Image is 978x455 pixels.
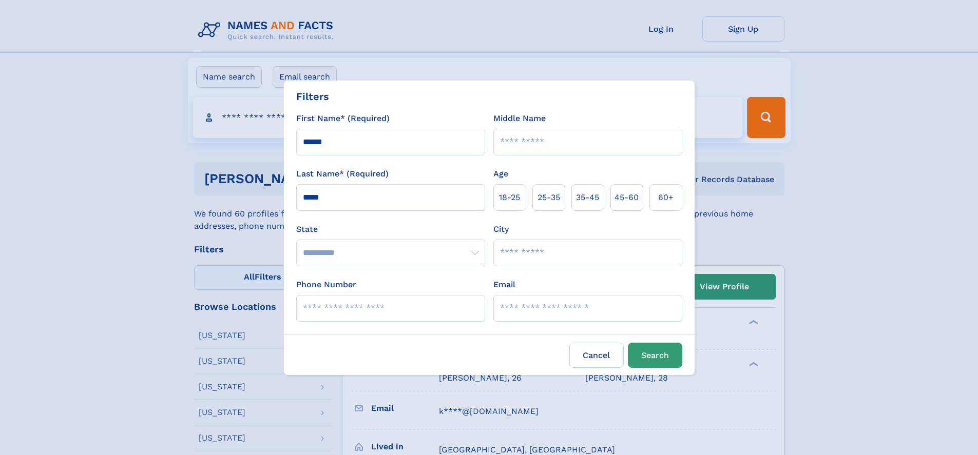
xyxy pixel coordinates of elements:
[615,191,639,204] span: 45‑60
[296,168,389,180] label: Last Name* (Required)
[499,191,520,204] span: 18‑25
[493,223,509,235] label: City
[493,279,515,291] label: Email
[576,191,599,204] span: 35‑45
[493,112,546,125] label: Middle Name
[538,191,560,204] span: 25‑35
[569,343,624,368] label: Cancel
[493,168,508,180] label: Age
[296,112,390,125] label: First Name* (Required)
[296,89,329,104] div: Filters
[296,223,485,235] label: State
[658,191,674,204] span: 60+
[628,343,682,368] button: Search
[296,279,356,291] label: Phone Number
